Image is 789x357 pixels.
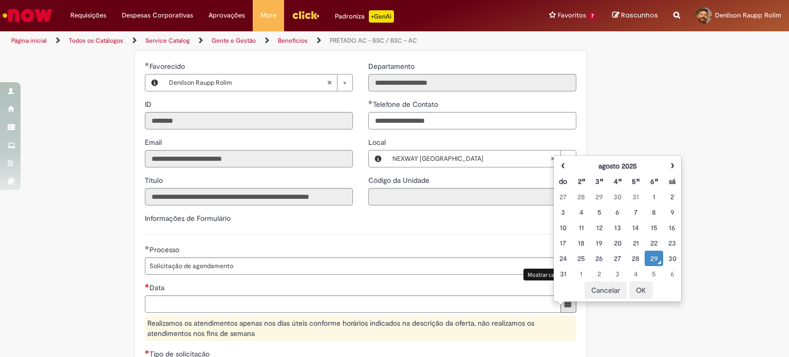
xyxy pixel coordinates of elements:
img: click_logo_yellow_360x200.png [292,7,320,23]
th: Terça-feira [590,174,608,189]
div: 07 August 2025 Thursday [629,207,642,217]
th: Sexta-feira [645,174,663,189]
div: 13 August 2025 Wednesday [611,222,624,233]
div: 09 August 2025 Saturday [666,207,679,217]
a: Benefícios [278,36,308,45]
div: 05 August 2025 Tuesday [593,207,606,217]
span: Necessários [145,284,149,288]
span: Necessários - Favorecido [149,62,187,71]
span: Somente leitura - Email [145,138,164,147]
span: Despesas Corporativas [122,10,193,21]
a: Todos os Catálogos [69,36,123,45]
div: 23 August 2025 Saturday [666,238,679,248]
label: Somente leitura - Departamento [368,61,417,71]
div: 24 August 2025 Sunday [556,253,569,264]
th: agosto 2025. Alternar mês [572,158,663,174]
th: Segunda-feira [572,174,590,189]
span: Obrigatório Preenchido [145,62,149,66]
div: 28 July 2025 Monday [575,192,588,202]
div: 03 September 2025 Wednesday [611,269,624,279]
span: More [260,10,276,21]
div: 15 August 2025 Friday [647,222,660,233]
div: 19 August 2025 Tuesday [593,238,606,248]
span: Processo [149,245,181,254]
span: Local [368,138,388,147]
div: 27 July 2025 Sunday [556,192,569,202]
span: Necessários [145,350,149,354]
div: 26 August 2025 Tuesday [593,253,606,264]
button: Favorecido, Visualizar este registro Denilson Raupp Rolim [145,74,164,91]
div: 02 September 2025 Tuesday [593,269,606,279]
input: Código da Unidade [368,188,576,205]
input: Data [145,295,561,313]
div: 01 August 2025 Friday [647,192,660,202]
label: Somente leitura - ID [145,99,154,109]
span: Somente leitura - Título [145,176,165,185]
span: Telefone de Contato [373,100,440,109]
span: Somente leitura - ID [145,100,154,109]
div: 30 July 2025 Wednesday [611,192,624,202]
div: 25 August 2025 Monday [575,253,588,264]
div: 27 August 2025 Wednesday [611,253,624,264]
abbr: Limpar campo Favorecido [322,74,337,91]
div: 17 August 2025 Sunday [556,238,569,248]
div: 04 September 2025 Thursday [629,269,642,279]
th: Sábado [663,174,681,189]
div: 10 August 2025 Sunday [556,222,569,233]
span: Denilson Raupp Rolim [169,74,327,91]
img: ServiceNow [1,5,54,26]
input: Telefone de Contato [368,112,576,129]
a: FRETADO AC - BSC / BSC – AC [330,36,417,45]
div: 04 August 2025 Monday [575,207,588,217]
div: 01 September 2025 Monday [575,269,588,279]
div: Padroniza [335,10,394,23]
div: 16 August 2025 Saturday [666,222,679,233]
div: 20 August 2025 Wednesday [611,238,624,248]
th: Mês anterior [554,158,572,174]
label: Somente leitura - Título [145,175,165,185]
label: Somente leitura - Código da Unidade [368,175,431,185]
ul: Trilhas de página [8,31,518,50]
span: Obrigatório Preenchido [368,100,373,104]
div: 18 August 2025 Monday [575,238,588,248]
div: Mostrar calendário para Data [523,269,606,280]
div: 28 August 2025 Thursday [629,253,642,264]
th: Quarta-feira [609,174,627,189]
span: Solicitação de agendamento [149,258,555,274]
div: 31 August 2025 Sunday [556,269,569,279]
button: Mostrar calendário para Data [560,295,576,313]
a: Gente e Gestão [212,36,256,45]
button: Local, Visualizar este registro NEXWAY RIBEIRÃO PRETO [369,151,387,167]
p: +GenAi [369,10,394,23]
span: Obrigatório Preenchido [145,246,149,250]
a: Página inicial [11,36,47,45]
abbr: Limpar campo Local [545,151,560,167]
div: 21 August 2025 Thursday [629,238,642,248]
div: 31 July 2025 Thursday [629,192,642,202]
span: Somente leitura - Departamento [368,62,417,71]
button: Cancelar [585,281,627,299]
div: 03 August 2025 Sunday [556,207,569,217]
div: Escolher data [553,155,682,302]
th: Domingo [554,174,572,189]
div: O seletor de data foi aberto.29 August 2025 Friday [647,253,660,264]
th: Próximo mês [663,158,681,174]
div: 06 September 2025 Saturday [666,269,679,279]
div: 14 August 2025 Thursday [629,222,642,233]
span: Favoritos [558,10,586,21]
div: 11 August 2025 Monday [575,222,588,233]
th: Quinta-feira [627,174,645,189]
a: Denilson Raupp RolimLimpar campo Favorecido [164,74,352,91]
button: OK [629,281,653,299]
span: 7 [588,12,597,21]
div: 29 July 2025 Tuesday [593,192,606,202]
a: Service Catalog [145,36,190,45]
input: Título [145,188,353,205]
a: NEXWAY [GEOGRAPHIC_DATA]Limpar campo Local [387,151,576,167]
span: Data [149,283,166,292]
div: 22 August 2025 Friday [647,238,660,248]
span: Requisições [70,10,106,21]
div: Realizamos os atendimentos apenas nos dias úteis conforme horários indicados na descrição da ofer... [145,315,576,341]
div: 06 August 2025 Wednesday [611,207,624,217]
label: Informações de Formulário [145,214,231,223]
